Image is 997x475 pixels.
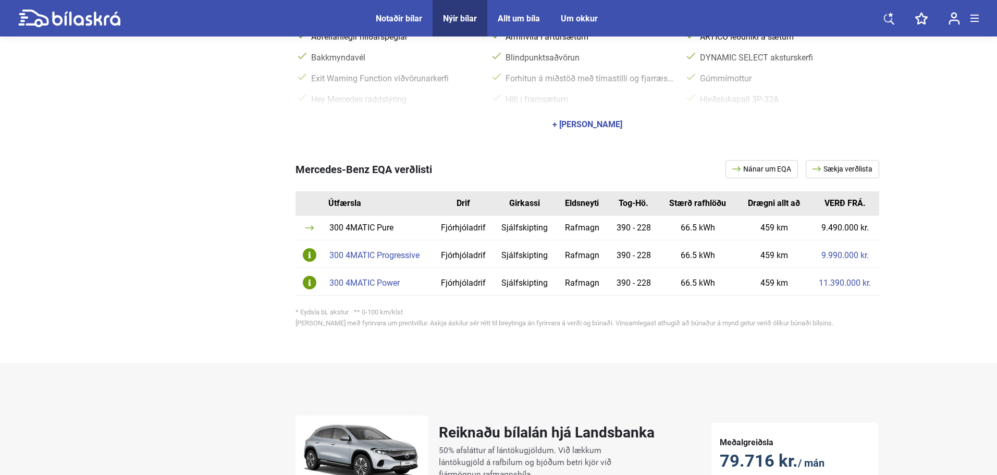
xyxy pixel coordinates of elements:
[617,199,651,208] div: Tog-Hö.
[737,268,811,296] td: 459 km
[303,276,316,289] img: info-icon.svg
[555,240,609,268] td: Rafmagn
[821,251,869,260] a: 9.990.000 kr.
[296,309,879,315] div: * Eydsla bL akstur
[725,160,798,178] a: Nánar um EQA
[658,268,737,296] td: 66.5 kWh
[443,14,477,23] a: Nýir bílar
[329,224,428,232] div: 300 4MATIC Pure
[609,268,659,296] td: 390 - 228
[561,14,598,23] a: Um okkur
[555,268,609,296] td: Rafmagn
[296,163,432,176] span: Mercedes-Benz EQA verðlisti
[433,216,493,240] td: Fjórhjóladrif
[658,216,737,240] td: 66.5 kWh
[296,320,879,326] div: [PERSON_NAME] með fyrirvara um prentvillur. Askja áskilur sér rétt til breytinga án fyrirvara á v...
[737,240,811,268] td: 459 km
[658,240,737,268] td: 66.5 kWh
[494,268,556,296] td: Sjálfskipting
[494,216,556,240] td: Sjálfskipting
[303,248,316,262] img: info-icon.svg
[433,268,493,296] td: Fjórhjóladrif
[821,224,869,232] a: 9.490.000 kr.
[328,199,434,208] div: Útfærsla
[552,120,622,129] div: + [PERSON_NAME]
[745,199,803,208] div: Drægni allt að
[720,437,870,447] h5: Meðalgreiðsla
[819,199,871,208] div: VERÐ FRÁ.
[555,216,609,240] td: Rafmagn
[498,14,540,23] a: Allt um bíla
[305,225,314,230] img: arrow.svg
[609,240,659,268] td: 390 - 228
[376,14,422,23] a: Notaðir bílar
[439,424,655,441] h2: Reiknaðu bílalán hjá Landsbanka
[737,216,811,240] td: 459 km
[732,166,743,172] img: arrow.svg
[609,216,659,240] td: 390 - 228
[494,240,556,268] td: Sjálfskipting
[296,191,324,216] th: Id
[949,12,960,25] img: user-login.svg
[354,308,403,316] span: ** 0-100 km/klst
[433,240,493,268] td: Fjórhjóladrif
[720,451,870,473] p: 79.716 kr.
[666,199,729,208] div: Stærð rafhlöðu
[329,251,428,260] div: 300 4MATIC Progressive
[806,160,879,178] a: Sækja verðlista
[819,279,871,287] a: 11.390.000 kr.
[813,166,823,172] img: arrow.svg
[798,457,824,469] span: / mán
[563,199,601,208] div: Eldsneyti
[329,279,428,287] div: 300 4MATIC Power
[441,199,485,208] div: Drif
[501,199,548,208] div: Girkassi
